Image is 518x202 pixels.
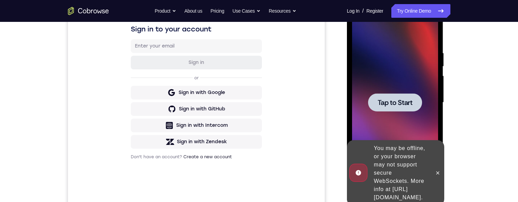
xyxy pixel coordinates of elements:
button: Sign in with Google [63,108,194,122]
button: Sign in with Zendesk [63,158,194,171]
a: About us [184,4,202,18]
span: Tap to Start [31,97,66,104]
button: Product [155,4,176,18]
p: Don't have an account? [63,177,194,182]
span: / [362,7,364,15]
a: Pricing [210,4,224,18]
a: Register [366,4,383,18]
button: Tap to Start [21,92,75,110]
p: or [125,98,132,103]
a: Try Online Demo [391,4,450,18]
a: Create a new account [115,177,164,182]
div: Sign in with Intercom [108,145,160,151]
a: Go to the home page [68,7,109,15]
button: Use Cases [233,4,261,18]
div: Sign in with Google [111,112,157,119]
button: Resources [269,4,296,18]
button: Sign in with Intercom [63,141,194,155]
div: Sign in with GitHub [111,128,157,135]
button: Sign in with GitHub [63,125,194,138]
div: Sign in with Zendesk [109,161,159,168]
a: Log In [347,4,360,18]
